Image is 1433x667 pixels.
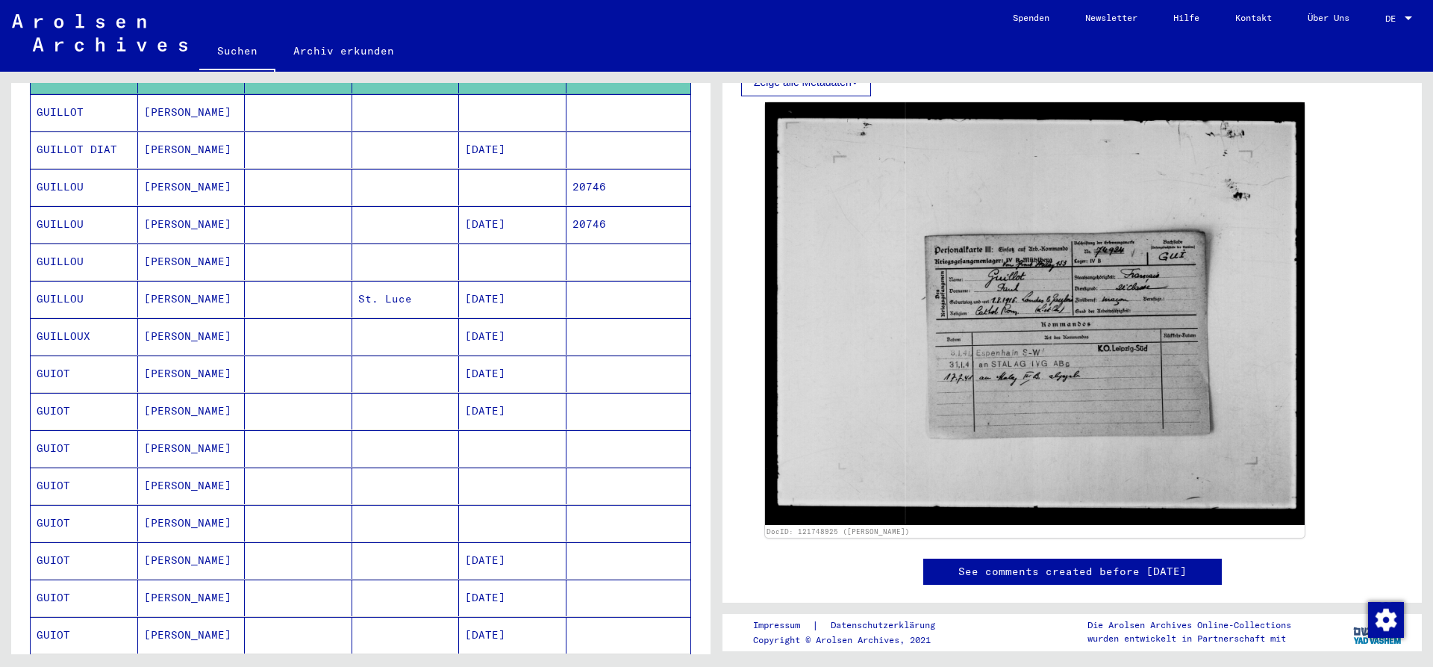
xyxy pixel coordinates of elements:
[459,206,566,243] mat-cell: [DATE]
[12,14,187,52] img: Arolsen_neg.svg
[459,131,566,168] mat-cell: [DATE]
[459,542,566,579] mat-cell: [DATE]
[31,94,138,131] mat-cell: GUILLOT
[459,318,566,355] mat-cell: [DATE]
[138,169,246,205] mat-cell: [PERSON_NAME]
[138,580,246,616] mat-cell: [PERSON_NAME]
[31,131,138,168] mat-cell: GUILLOT DIAT
[1087,632,1291,645] p: wurden entwickelt in Partnerschaft mit
[31,169,138,205] mat-cell: GUILLOU
[352,281,460,317] mat-cell: St. Luce
[138,356,246,392] mat-cell: [PERSON_NAME]
[31,281,138,317] mat-cell: GUILLOU
[275,33,412,69] a: Archiv erkunden
[138,318,246,355] mat-cell: [PERSON_NAME]
[31,206,138,243] mat-cell: GUILLOU
[31,617,138,654] mat-cell: GUIOT
[138,468,246,504] mat-cell: [PERSON_NAME]
[138,131,246,168] mat-cell: [PERSON_NAME]
[767,527,910,536] a: DocID: 121748925 ([PERSON_NAME])
[1350,613,1406,651] img: yv_logo.png
[753,618,812,633] a: Impressum
[1087,618,1291,632] p: Die Arolsen Archives Online-Collections
[31,580,138,616] mat-cell: GUIOT
[566,169,691,205] mat-cell: 20746
[31,356,138,392] mat-cell: GUIOT
[753,618,953,633] div: |
[566,206,691,243] mat-cell: 20746
[459,281,566,317] mat-cell: [DATE]
[459,393,566,429] mat-cell: [DATE]
[138,94,246,131] mat-cell: [PERSON_NAME]
[31,505,138,542] mat-cell: GUIOT
[199,33,275,72] a: Suchen
[765,102,1305,525] img: 001.jpg
[31,430,138,467] mat-cell: GUIOT
[1368,602,1404,638] img: Zustimmung ändern
[459,580,566,616] mat-cell: [DATE]
[31,243,138,280] mat-cell: GUILLOU
[31,318,138,355] mat-cell: GUILLOUX
[958,564,1187,580] a: See comments created before [DATE]
[819,618,953,633] a: Datenschutzerklärung
[459,617,566,654] mat-cell: [DATE]
[138,281,246,317] mat-cell: [PERSON_NAME]
[1385,13,1402,24] span: DE
[31,542,138,579] mat-cell: GUIOT
[753,633,953,647] p: Copyright © Arolsen Archives, 2021
[31,468,138,504] mat-cell: GUIOT
[741,68,871,96] button: Zeige alle Metadaten
[138,430,246,467] mat-cell: [PERSON_NAME]
[138,542,246,579] mat-cell: [PERSON_NAME]
[138,393,246,429] mat-cell: [PERSON_NAME]
[138,243,246,280] mat-cell: [PERSON_NAME]
[138,617,246,654] mat-cell: [PERSON_NAME]
[31,393,138,429] mat-cell: GUIOT
[459,356,566,392] mat-cell: [DATE]
[138,206,246,243] mat-cell: [PERSON_NAME]
[138,505,246,542] mat-cell: [PERSON_NAME]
